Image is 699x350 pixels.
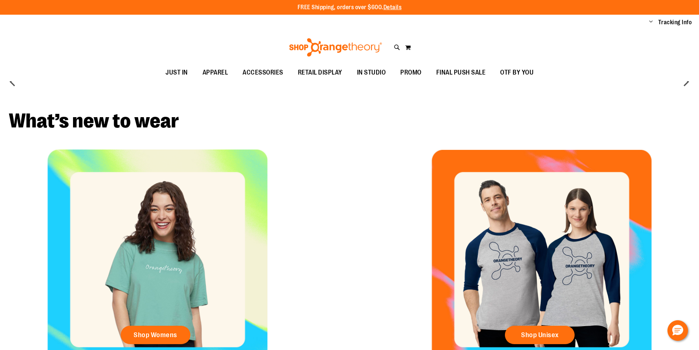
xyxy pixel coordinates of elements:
button: Hello, have a question? Let’s chat. [667,320,688,341]
span: Shop Womens [134,331,177,339]
a: Tracking Info [658,18,692,26]
button: Account menu [649,19,653,26]
a: Shop Unisex [505,326,575,344]
span: FINAL PUSH SALE [436,64,486,81]
span: ACCESSORIES [243,64,283,81]
span: OTF BY YOU [500,64,534,81]
a: IN STUDIO [350,64,393,81]
a: RETAIL DISPLAY [291,64,350,81]
p: FREE Shipping, orders over $600. [298,3,402,12]
span: PROMO [400,64,422,81]
a: OTF BY YOU [493,64,541,81]
h2: What’s new to wear [9,111,690,131]
a: Details [383,4,402,11]
span: RETAIL DISPLAY [298,64,342,81]
span: IN STUDIO [357,64,386,81]
a: Shop Womens [121,326,190,344]
button: next [679,74,693,89]
a: APPAREL [195,64,236,81]
a: JUST IN [158,64,195,81]
span: APPAREL [203,64,228,81]
a: FINAL PUSH SALE [429,64,493,81]
a: ACCESSORIES [235,64,291,81]
button: prev [6,74,20,89]
span: JUST IN [165,64,188,81]
img: Shop Orangetheory [288,38,383,57]
a: PROMO [393,64,429,81]
span: Shop Unisex [521,331,559,339]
